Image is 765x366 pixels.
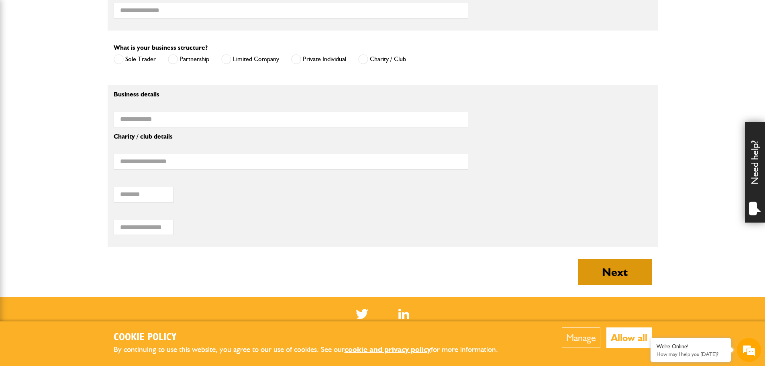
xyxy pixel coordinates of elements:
[114,91,468,98] p: Business details
[114,331,511,344] h2: Cookie Policy
[358,54,406,64] label: Charity / Club
[398,309,409,319] img: Linked In
[109,247,146,258] em: Start Chat
[114,54,156,64] label: Sole Trader
[10,74,147,92] input: Enter your last name
[657,351,725,357] p: How may I help you today?
[657,343,725,350] div: We're Online!
[578,259,652,285] button: Next
[221,54,279,64] label: Limited Company
[745,122,765,223] div: Need help?
[168,54,209,64] label: Partnership
[291,54,346,64] label: Private Individual
[42,45,135,55] div: Chat with us now
[114,344,511,356] p: By continuing to use this website, you agree to our use of cookies. See our for more information.
[10,145,147,241] textarea: Type your message and hit 'Enter'
[10,98,147,116] input: Enter your email address
[398,309,409,319] a: LinkedIn
[606,327,652,348] button: Allow all
[14,45,34,56] img: d_20077148190_company_1631870298795_20077148190
[114,133,468,140] p: Charity / club details
[345,345,431,354] a: cookie and privacy policy
[114,45,208,51] label: What is your business structure?
[10,122,147,139] input: Enter your phone number
[562,327,600,348] button: Manage
[132,4,151,23] div: Minimize live chat window
[356,309,368,319] img: Twitter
